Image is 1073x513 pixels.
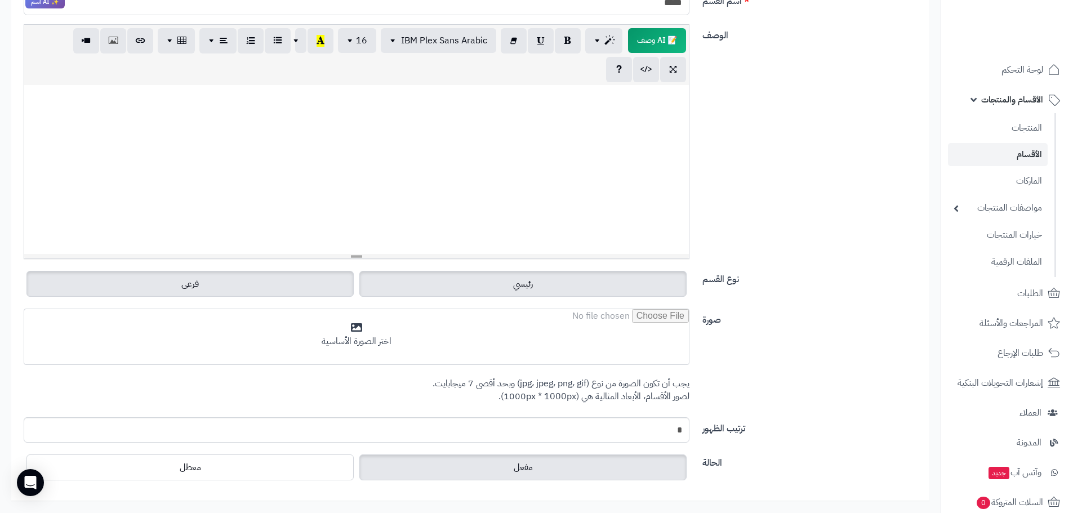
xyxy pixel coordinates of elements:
span: 0 [977,497,990,509]
span: الأقسام والمنتجات [981,92,1043,108]
a: الأقسام [948,143,1048,166]
button: IBM Plex Sans Arabic [381,28,496,53]
a: المراجعات والأسئلة [948,310,1066,337]
a: وآتس آبجديد [948,459,1066,486]
label: الوصف [698,24,925,42]
label: صورة [698,309,925,327]
span: الطلبات [1017,286,1043,301]
a: إشعارات التحويلات البنكية [948,369,1066,396]
label: ترتيب الظهور [698,417,925,435]
span: لوحة التحكم [1001,62,1043,78]
span: وآتس آب [987,465,1041,480]
label: نوع القسم [698,268,925,286]
div: Open Intercom Messenger [17,469,44,496]
a: الطلبات [948,280,1066,307]
a: الملفات الرقمية [948,250,1048,274]
span: معطل [180,461,201,474]
a: المدونة [948,429,1066,456]
a: خيارات المنتجات [948,223,1048,247]
span: طلبات الإرجاع [998,345,1043,361]
span: مفعل [514,461,533,474]
button: 16 [338,28,376,53]
span: جديد [989,467,1009,479]
p: يجب أن تكون الصورة من نوع (jpg، jpeg، png، gif) وبحد أقصى 7 ميجابايت. لصور الأقسام، الأبعاد المثا... [24,377,689,403]
span: IBM Plex Sans Arabic [401,34,487,47]
a: المنتجات [948,116,1048,140]
span: السلات المتروكة [976,494,1043,510]
a: مواصفات المنتجات [948,196,1048,220]
span: رئيسي [513,277,533,291]
a: العملاء [948,399,1066,426]
span: انقر لاستخدام رفيقك الذكي [628,28,686,53]
span: العملاء [1019,405,1041,421]
span: المراجعات والأسئلة [979,315,1043,331]
span: 16 [356,34,367,47]
label: الحالة [698,452,925,470]
a: طلبات الإرجاع [948,340,1066,367]
span: فرعى [181,277,199,291]
span: المدونة [1017,435,1041,450]
a: الماركات [948,169,1048,193]
span: إشعارات التحويلات البنكية [958,375,1043,391]
a: لوحة التحكم [948,56,1066,83]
